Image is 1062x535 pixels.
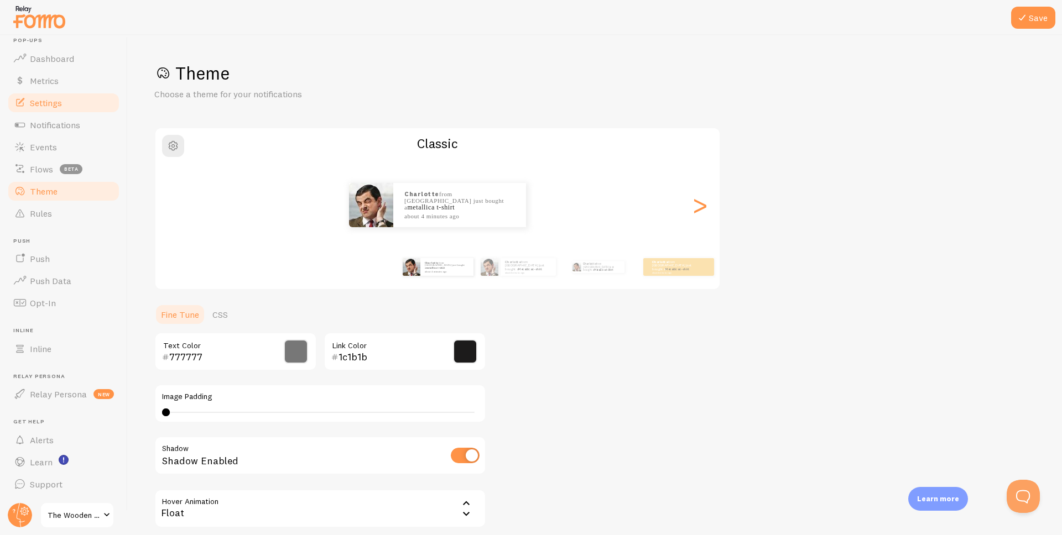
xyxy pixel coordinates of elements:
span: Inline [13,327,121,334]
a: Push [7,248,121,270]
span: Learn [30,457,53,468]
strong: Charlotte [505,260,521,264]
div: Shadow Enabled [154,436,486,476]
span: Alerts [30,434,54,445]
a: Metallica t-shirt [407,203,455,211]
span: Get Help [13,418,121,426]
a: Support [7,473,121,495]
a: Settings [7,92,121,114]
span: The Wooden Wick Co. [48,508,100,522]
p: Choose a theme for your notifications [154,88,420,101]
span: Flows [30,164,53,175]
a: Relay Persona new [7,383,121,405]
a: Inline [7,338,121,360]
span: Relay Persona [13,373,121,380]
a: The Wooden Wick Co. [40,502,114,528]
p: Learn more [917,494,959,504]
img: Fomo [572,263,581,271]
span: Opt-In [30,297,56,308]
iframe: Help Scout Beacon - Open [1007,480,1040,513]
p: from [GEOGRAPHIC_DATA] just bought a [505,260,551,274]
img: Fomo [349,183,393,227]
a: Dashboard [7,48,121,70]
a: Notifications [7,114,121,136]
small: about 4 minutes ago [425,270,468,273]
span: Events [30,141,57,153]
span: Push [30,253,50,264]
a: Metallica t-shirt [665,267,689,271]
h2: Classic [155,135,720,152]
div: Learn more [908,487,968,511]
a: Flows beta [7,158,121,180]
strong: Charlotte [425,261,439,264]
a: Rules [7,202,121,224]
span: new [93,389,114,399]
strong: Charlotte [652,260,668,264]
span: Push Data [30,275,71,286]
label: Image Padding [162,392,478,402]
p: from [GEOGRAPHIC_DATA] just bought a [652,260,696,274]
a: Theme [7,180,121,202]
span: Metrics [30,75,59,86]
a: Metallica t-shirt [426,266,445,270]
span: beta [60,164,82,174]
span: Pop-ups [13,37,121,44]
strong: Charlotte [583,262,596,265]
strong: Charlotte [404,190,439,198]
span: Rules [30,208,52,219]
small: about 4 minutes ago [652,271,695,274]
p: from [GEOGRAPHIC_DATA] just bought a [425,261,469,272]
a: Fine Tune [154,303,206,326]
img: fomo-relay-logo-orange.svg [12,3,67,31]
span: Settings [30,97,62,108]
a: CSS [206,303,235,326]
span: Dashboard [30,53,74,64]
div: Next slide [693,165,706,245]
div: Float [154,489,486,528]
a: Metallica t-shirt [518,267,542,271]
svg: <p>Watch New Feature Tutorials!</p> [59,455,69,465]
a: Push Data [7,270,121,292]
h1: Theme [154,62,1035,85]
a: Alerts [7,429,121,451]
a: Opt-In [7,292,121,314]
a: Learn [7,451,121,473]
small: about 4 minutes ago [404,213,512,219]
span: Push [13,238,121,245]
p: from [GEOGRAPHIC_DATA] just bought a [583,261,620,273]
p: from [GEOGRAPHIC_DATA] just bought a [404,191,515,219]
span: Inline [30,343,51,354]
span: Support [30,479,63,490]
img: Fomo [481,258,498,276]
span: Notifications [30,119,80,130]
a: Metrics [7,70,121,92]
small: about 4 minutes ago [505,271,550,274]
img: Fomo [403,258,420,276]
a: Metallica t-shirt [594,268,613,271]
span: Theme [30,186,58,197]
a: Events [7,136,121,158]
span: Relay Persona [30,389,87,400]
